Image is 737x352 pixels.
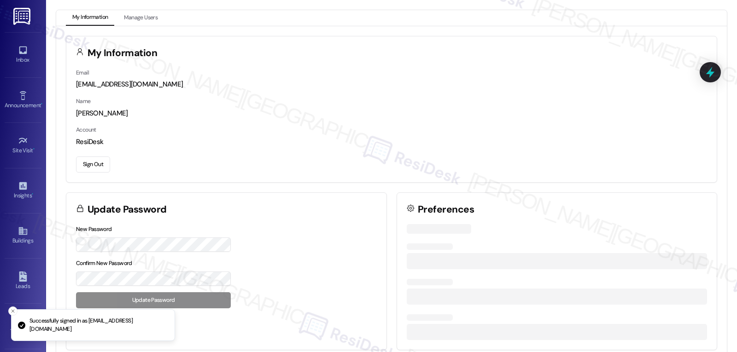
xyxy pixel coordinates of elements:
[5,269,41,294] a: Leads
[29,317,167,333] p: Successfully signed in as [EMAIL_ADDRESS][DOMAIN_NAME]
[66,10,114,26] button: My Information
[418,205,474,214] h3: Preferences
[5,223,41,248] a: Buildings
[32,191,33,197] span: •
[5,314,41,339] a: Templates •
[76,225,112,233] label: New Password
[88,205,167,214] h3: Update Password
[5,133,41,158] a: Site Visit •
[8,306,18,316] button: Close toast
[41,101,42,107] span: •
[5,178,41,203] a: Insights •
[76,98,91,105] label: Name
[5,42,41,67] a: Inbox
[13,8,32,25] img: ResiDesk Logo
[76,126,96,133] label: Account
[33,146,35,152] span: •
[76,156,110,173] button: Sign Out
[117,10,164,26] button: Manage Users
[88,48,158,58] h3: My Information
[76,260,132,267] label: Confirm New Password
[76,137,707,147] div: ResiDesk
[76,80,707,89] div: [EMAIL_ADDRESS][DOMAIN_NAME]
[76,69,89,76] label: Email
[76,109,707,118] div: [PERSON_NAME]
